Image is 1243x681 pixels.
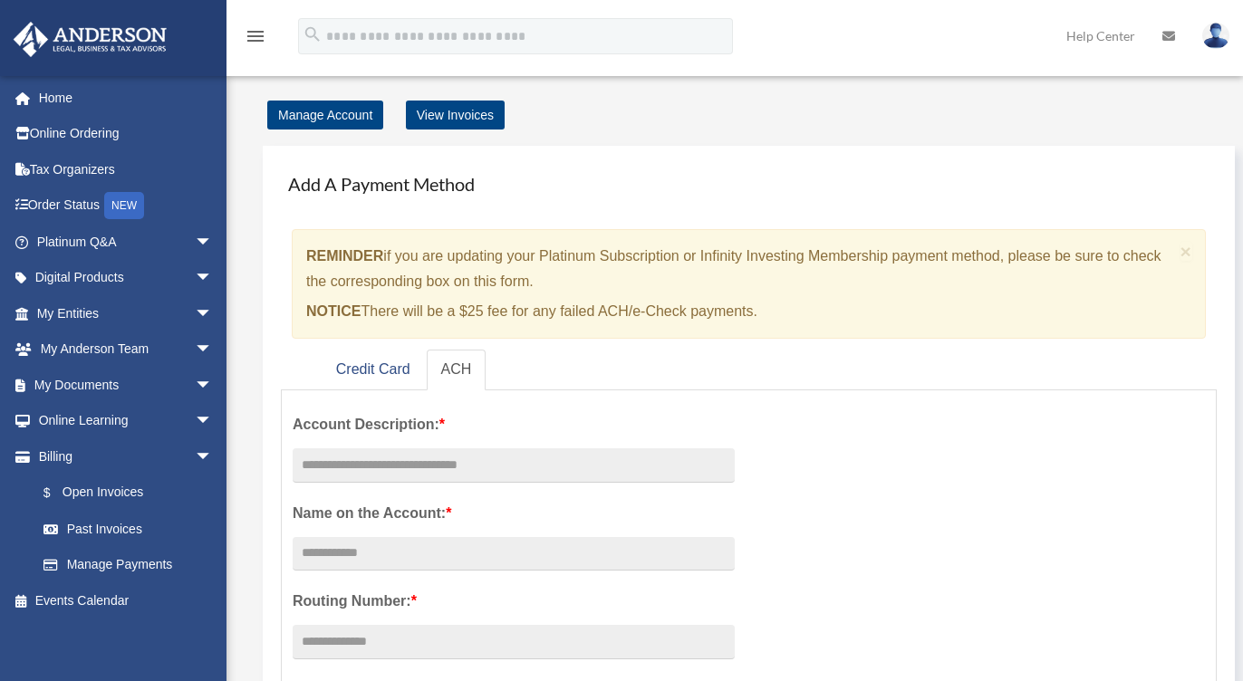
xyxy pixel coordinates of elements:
[13,331,240,368] a: My Anderson Teamarrow_drop_down
[25,475,240,512] a: $Open Invoices
[322,350,425,390] a: Credit Card
[195,438,231,475] span: arrow_drop_down
[13,151,240,187] a: Tax Organizers
[195,367,231,404] span: arrow_drop_down
[293,501,735,526] label: Name on the Account:
[306,248,383,264] strong: REMINDER
[104,192,144,219] div: NEW
[1202,23,1229,49] img: User Pic
[303,24,323,44] i: search
[195,331,231,369] span: arrow_drop_down
[293,589,735,614] label: Routing Number:
[293,412,735,437] label: Account Description:
[195,403,231,440] span: arrow_drop_down
[25,511,240,547] a: Past Invoices
[1180,242,1192,261] button: Close
[281,164,1217,204] h4: Add A Payment Method
[13,80,240,116] a: Home
[406,101,505,129] a: View Invoices
[306,299,1173,324] p: There will be a $25 fee for any failed ACH/e-Check payments.
[13,295,240,331] a: My Entitiesarrow_drop_down
[13,260,240,296] a: Digital Productsarrow_drop_down
[245,25,266,47] i: menu
[1180,241,1192,262] span: ×
[195,260,231,297] span: arrow_drop_down
[245,32,266,47] a: menu
[13,116,240,152] a: Online Ordering
[8,22,172,57] img: Anderson Advisors Platinum Portal
[13,367,240,403] a: My Documentsarrow_drop_down
[13,403,240,439] a: Online Learningarrow_drop_down
[13,438,240,475] a: Billingarrow_drop_down
[267,101,383,129] a: Manage Account
[53,482,63,504] span: $
[13,582,240,619] a: Events Calendar
[195,224,231,261] span: arrow_drop_down
[25,547,231,583] a: Manage Payments
[195,295,231,332] span: arrow_drop_down
[306,303,361,319] strong: NOTICE
[292,229,1206,339] div: if you are updating your Platinum Subscription or Infinity Investing Membership payment method, p...
[13,187,240,225] a: Order StatusNEW
[427,350,487,390] a: ACH
[13,224,240,260] a: Platinum Q&Aarrow_drop_down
